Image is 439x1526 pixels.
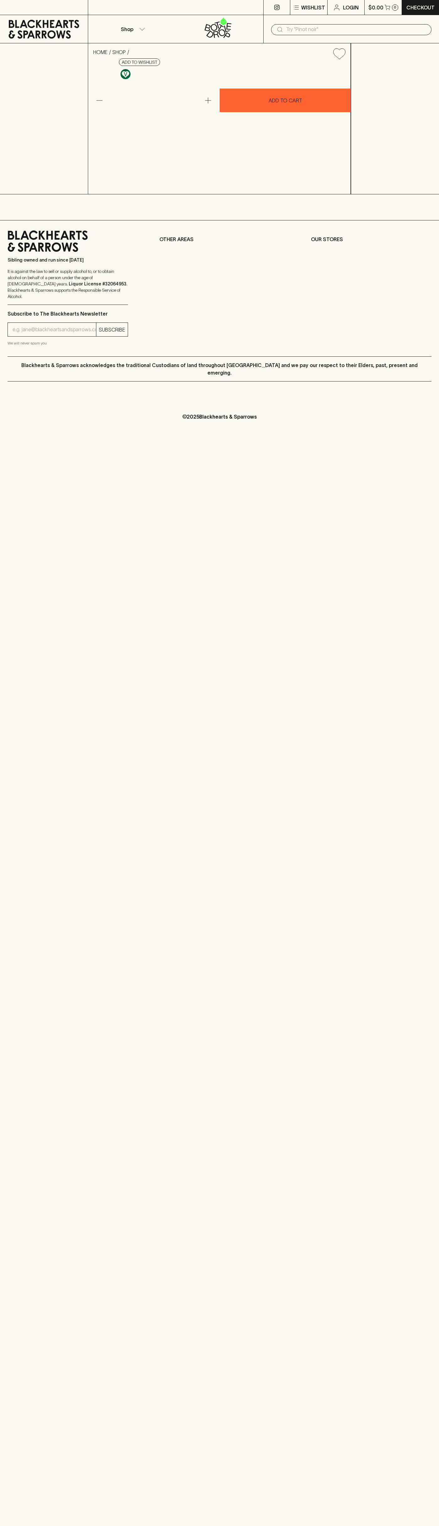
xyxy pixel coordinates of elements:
p: $0.00 [368,4,383,11]
strong: Liquor License #32064953 [69,281,126,286]
img: 41211.png [88,64,351,194]
p: Wishlist [301,4,325,11]
button: Add to wishlist [119,58,160,66]
p: ADD TO CART [269,97,302,104]
p: Checkout [406,4,435,11]
button: ADD TO CART [220,89,351,112]
input: Try "Pinot noir" [286,24,426,35]
a: HOME [93,49,108,55]
img: Vegan [120,69,131,79]
a: Made without the use of any animal products. [119,68,132,81]
p: Blackhearts & Sparrows acknowledges the traditional Custodians of land throughout [GEOGRAPHIC_DAT... [12,361,427,376]
p: OTHER AREAS [159,235,280,243]
button: SUBSCRIBE [96,323,128,336]
p: Shop [121,25,133,33]
p: We will never spam you [8,340,128,346]
p: OUR STORES [311,235,431,243]
p: 0 [394,6,396,9]
p: It is against the law to sell or supply alcohol to, or to obtain alcohol on behalf of a person un... [8,268,128,300]
input: e.g. jane@blackheartsandsparrows.com.au [13,325,96,335]
a: SHOP [112,49,126,55]
button: Add to wishlist [331,46,348,62]
p: Subscribe to The Blackhearts Newsletter [8,310,128,317]
button: Shop [88,15,176,43]
p: Sibling owned and run since [DATE] [8,257,128,263]
p: SUBSCRIBE [99,326,125,333]
p: Login [343,4,359,11]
